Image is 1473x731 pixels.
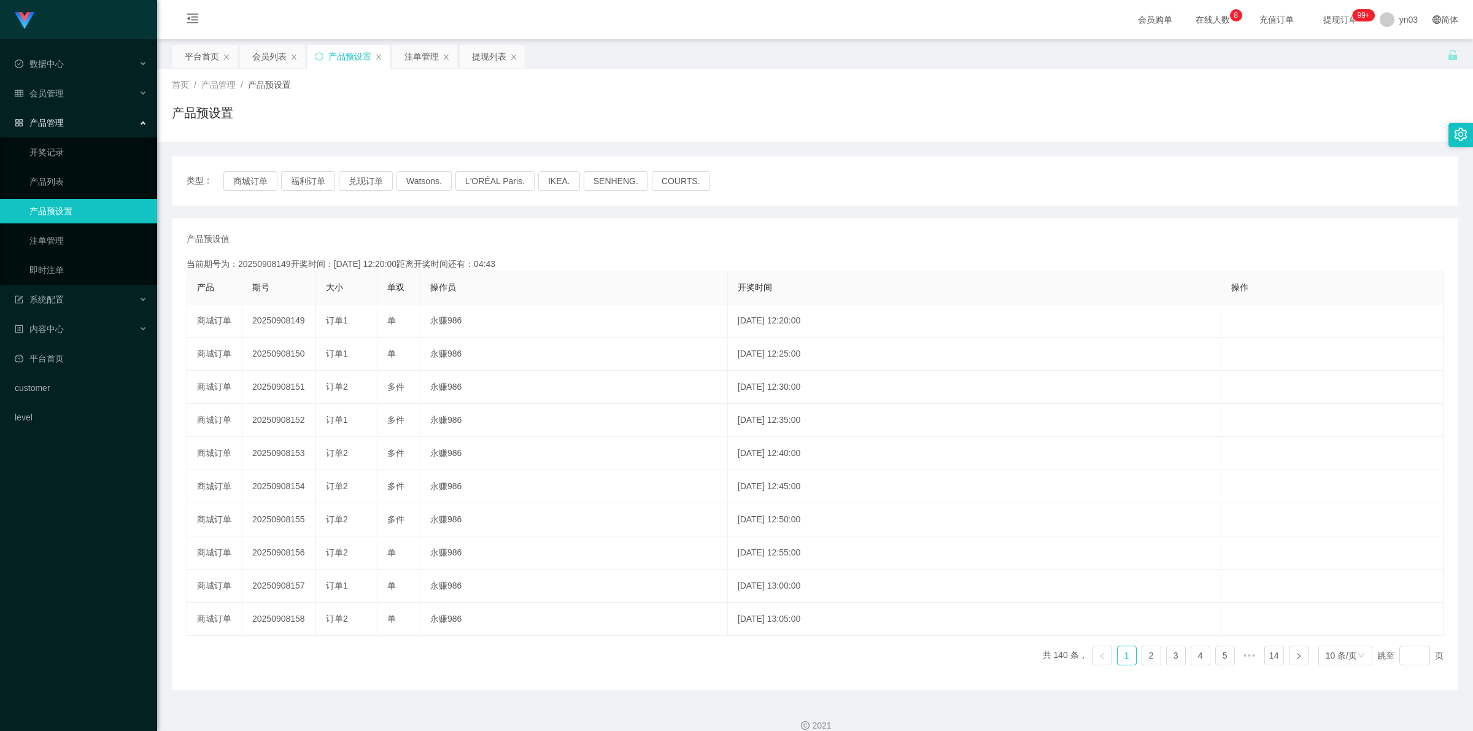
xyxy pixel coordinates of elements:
i: 图标: left [1099,652,1106,660]
sup: 270 [1352,9,1374,21]
span: 类型： [187,171,223,191]
span: 单 [387,349,396,358]
span: 单双 [387,282,404,292]
li: 上一页 [1092,646,1112,665]
span: 内容中心 [15,324,64,334]
td: 20250908157 [242,570,316,603]
span: / [241,80,243,90]
i: 图标: close [443,53,450,61]
td: 商城订单 [187,470,242,503]
i: 图标: global [1432,15,1441,24]
span: 单 [387,614,396,624]
span: 产品管理 [15,118,64,128]
td: 永赚986 [420,404,728,437]
a: 图标: dashboard平台首页 [15,346,147,371]
td: [DATE] 12:50:00 [728,503,1221,536]
span: 订单1 [326,349,348,358]
span: 产品预设值 [187,233,230,246]
li: 2 [1142,646,1161,665]
span: 产品管理 [201,80,236,90]
td: 商城订单 [187,371,242,404]
td: [DATE] 12:55:00 [728,536,1221,570]
i: 图标: setting [1454,128,1467,141]
a: 产品预设置 [29,199,147,223]
button: 福利订单 [281,171,335,191]
td: [DATE] 12:25:00 [728,338,1221,371]
span: 操作员 [430,282,456,292]
td: [DATE] 13:00:00 [728,570,1221,603]
td: 20250908151 [242,371,316,404]
td: [DATE] 12:45:00 [728,470,1221,503]
span: 产品 [197,282,214,292]
td: 永赚986 [420,338,728,371]
td: 20250908153 [242,437,316,470]
td: 永赚986 [420,503,728,536]
span: 大小 [326,282,343,292]
span: 订单2 [326,448,348,458]
td: 永赚986 [420,536,728,570]
td: 20250908152 [242,404,316,437]
span: 多件 [387,448,404,458]
td: 20250908150 [242,338,316,371]
span: 多件 [387,415,404,425]
img: logo.9652507e.png [15,12,34,29]
a: level [15,405,147,430]
span: 订单1 [326,581,348,590]
i: 图标: menu-fold [172,1,214,40]
span: 期号 [252,282,269,292]
span: 订单2 [326,481,348,491]
span: 开奖时间 [738,282,772,292]
span: 产品预设置 [248,80,291,90]
i: 图标: unlock [1447,50,1458,61]
td: 永赚986 [420,304,728,338]
i: 图标: copyright [801,721,810,730]
td: 20250908154 [242,470,316,503]
td: 20250908158 [242,603,316,636]
li: 3 [1166,646,1186,665]
td: 永赚986 [420,570,728,603]
span: 在线人数 [1189,15,1236,24]
td: 商城订单 [187,437,242,470]
td: [DATE] 13:05:00 [728,603,1221,636]
i: 图标: appstore-o [15,118,23,127]
button: IKEA. [538,171,580,191]
button: SENHENG. [584,171,648,191]
div: 产品预设置 [328,45,371,68]
i: 图标: down [1358,652,1365,660]
span: 订单1 [326,415,348,425]
a: customer [15,376,147,400]
div: 当前期号为：20250908149开奖时间：[DATE] 12:20:00距离开奖时间还有：04:43 [187,258,1444,271]
span: 操作 [1231,282,1248,292]
i: 图标: sync [315,52,323,61]
sup: 8 [1230,9,1242,21]
button: 兑现订单 [339,171,393,191]
td: 永赚986 [420,371,728,404]
i: 图标: close [510,53,517,61]
td: 永赚986 [420,470,728,503]
td: 永赚986 [420,603,728,636]
h1: 产品预设置 [172,104,233,122]
span: 多件 [387,481,404,491]
td: [DATE] 12:35:00 [728,404,1221,437]
span: 首页 [172,80,189,90]
a: 5 [1216,646,1234,665]
div: 注单管理 [404,45,439,68]
i: 图标: check-circle-o [15,60,23,68]
a: 3 [1167,646,1185,665]
td: 商城订单 [187,603,242,636]
div: 会员列表 [252,45,287,68]
li: 14 [1264,646,1284,665]
li: 5 [1215,646,1235,665]
td: 永赚986 [420,437,728,470]
a: 注单管理 [29,228,147,253]
span: 系统配置 [15,295,64,304]
i: 图标: close [375,53,382,61]
span: 订单2 [326,382,348,392]
span: 单 [387,315,396,325]
div: 10 条/页 [1326,646,1357,665]
button: 商城订单 [223,171,277,191]
td: 商城订单 [187,338,242,371]
li: 下一页 [1289,646,1309,665]
span: 订单2 [326,614,348,624]
td: [DATE] 12:30:00 [728,371,1221,404]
